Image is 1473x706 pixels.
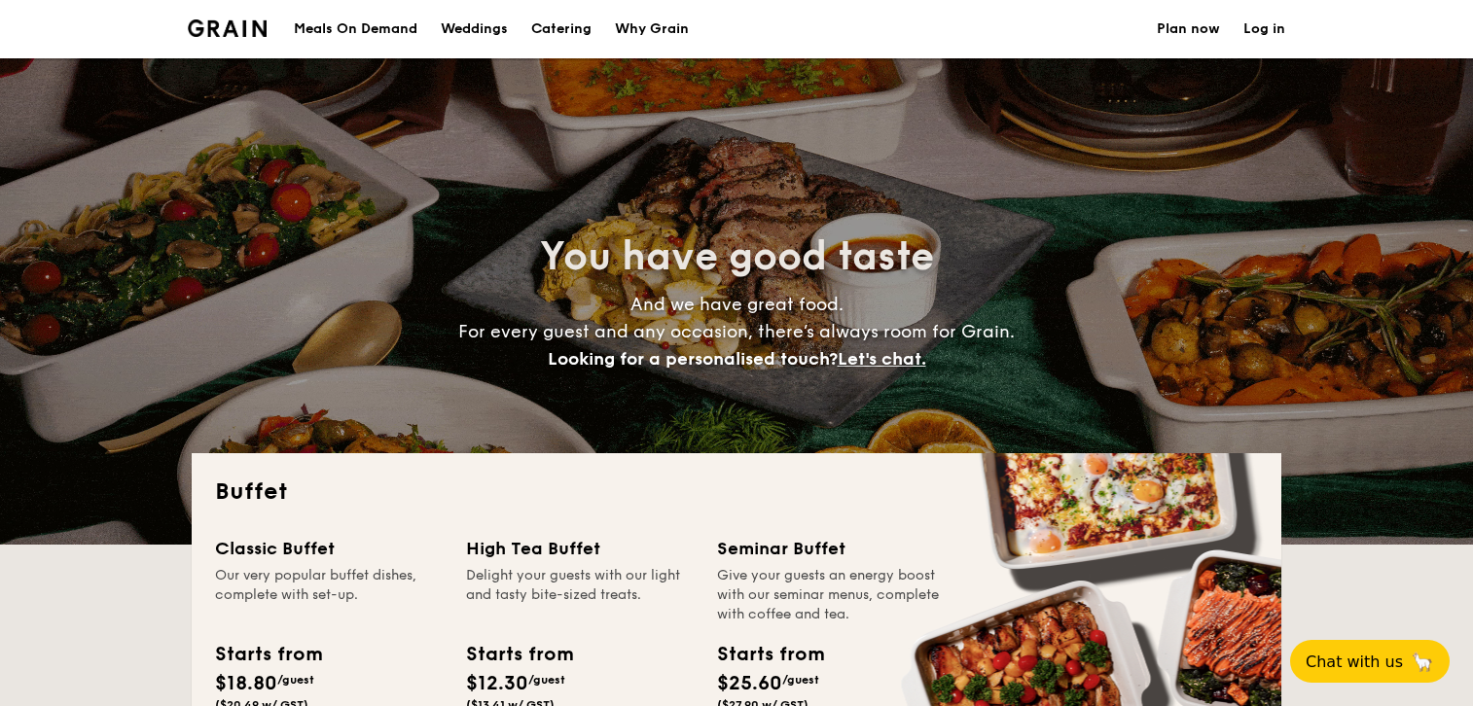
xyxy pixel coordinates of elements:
[188,19,267,37] img: Grain
[466,672,528,695] span: $12.30
[188,19,267,37] a: Logotype
[540,233,934,280] span: You have good taste
[215,566,443,624] div: Our very popular buffet dishes, complete with set-up.
[548,348,838,370] span: Looking for a personalised touch?
[215,672,277,695] span: $18.80
[717,566,945,624] div: Give your guests an energy boost with our seminar menus, complete with coffee and tea.
[1290,640,1450,683] button: Chat with us🦙
[466,535,694,562] div: High Tea Buffet
[838,348,926,370] span: Let's chat.
[466,640,572,669] div: Starts from
[528,673,565,687] span: /guest
[1306,653,1403,671] span: Chat with us
[215,477,1258,508] h2: Buffet
[717,672,782,695] span: $25.60
[458,294,1015,370] span: And we have great food. For every guest and any occasion, there’s always room for Grain.
[277,673,314,687] span: /guest
[782,673,819,687] span: /guest
[717,640,823,669] div: Starts from
[717,535,945,562] div: Seminar Buffet
[215,535,443,562] div: Classic Buffet
[1411,651,1434,673] span: 🦙
[466,566,694,624] div: Delight your guests with our light and tasty bite-sized treats.
[215,640,321,669] div: Starts from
